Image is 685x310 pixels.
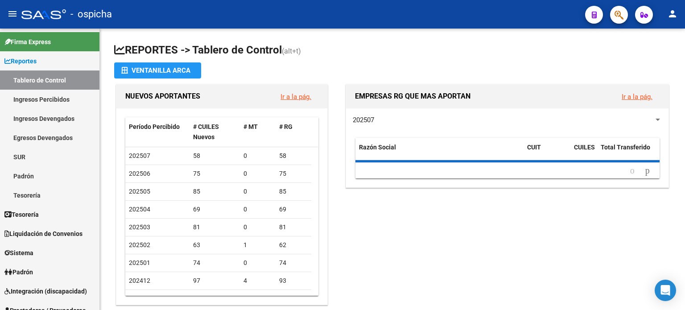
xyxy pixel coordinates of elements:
datatable-header-cell: Razón Social [355,138,524,167]
span: Tesorería [4,210,39,219]
span: Integración (discapacidad) [4,286,87,296]
span: # RG [279,123,293,130]
span: CUIT [527,144,541,151]
div: 0 [243,204,272,215]
div: 0 [243,151,272,161]
a: go to next page [641,166,654,176]
span: # MT [243,123,258,130]
span: Sistema [4,248,33,258]
datatable-header-cell: # CUILES Nuevos [190,117,240,147]
span: 202503 [129,223,150,231]
div: 69 [279,204,308,215]
span: CUILES [574,144,595,151]
span: 202501 [129,259,150,266]
datatable-header-cell: Total Transferido [597,138,660,167]
mat-icon: menu [7,8,18,19]
div: 69 [193,204,237,215]
span: (alt+t) [282,47,301,55]
span: Reportes [4,56,37,66]
span: 202502 [129,241,150,248]
span: 202507 [353,116,374,124]
div: 58 [193,151,237,161]
div: 93 [279,276,308,286]
div: 58 [279,151,308,161]
span: 202506 [129,170,150,177]
span: Razón Social [359,144,396,151]
span: - ospicha [70,4,112,24]
mat-icon: person [667,8,678,19]
div: 75 [193,169,237,179]
div: Ventanilla ARCA [121,62,194,79]
div: 86 [193,293,237,304]
div: 63 [193,240,237,250]
span: # CUILES Nuevos [193,123,219,141]
div: Open Intercom Messenger [655,280,676,301]
div: 74 [279,258,308,268]
button: Ventanilla ARCA [114,62,201,79]
span: Total Transferido [601,144,650,151]
span: EMPRESAS RG QUE MAS APORTAN [355,92,470,100]
a: go to previous page [626,166,639,176]
span: NUEVOS APORTANTES [125,92,200,100]
datatable-header-cell: CUILES [570,138,597,167]
div: 6 [243,293,272,304]
div: 97 [193,276,237,286]
div: 85 [279,186,308,197]
button: Ir a la pág. [273,88,318,105]
h1: REPORTES -> Tablero de Control [114,43,671,58]
div: 1 [243,240,272,250]
span: 202505 [129,188,150,195]
span: 202412 [129,277,150,284]
a: Ir a la pág. [281,93,311,101]
span: Liquidación de Convenios [4,229,83,239]
div: 81 [279,222,308,232]
span: 202411 [129,295,150,302]
span: 202507 [129,152,150,159]
span: Padrón [4,267,33,277]
datatable-header-cell: # RG [276,117,311,147]
div: 81 [193,222,237,232]
div: 74 [193,258,237,268]
div: 0 [243,186,272,197]
button: Ir a la pág. [615,88,660,105]
div: 0 [243,222,272,232]
div: 62 [279,240,308,250]
span: Período Percibido [129,123,180,130]
div: 0 [243,169,272,179]
div: 80 [279,293,308,304]
span: 202504 [129,206,150,213]
datatable-header-cell: # MT [240,117,276,147]
datatable-header-cell: Período Percibido [125,117,190,147]
a: Ir a la pág. [622,93,652,101]
div: 0 [243,258,272,268]
datatable-header-cell: CUIT [524,138,570,167]
div: 85 [193,186,237,197]
div: 4 [243,276,272,286]
span: Firma Express [4,37,51,47]
div: 75 [279,169,308,179]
